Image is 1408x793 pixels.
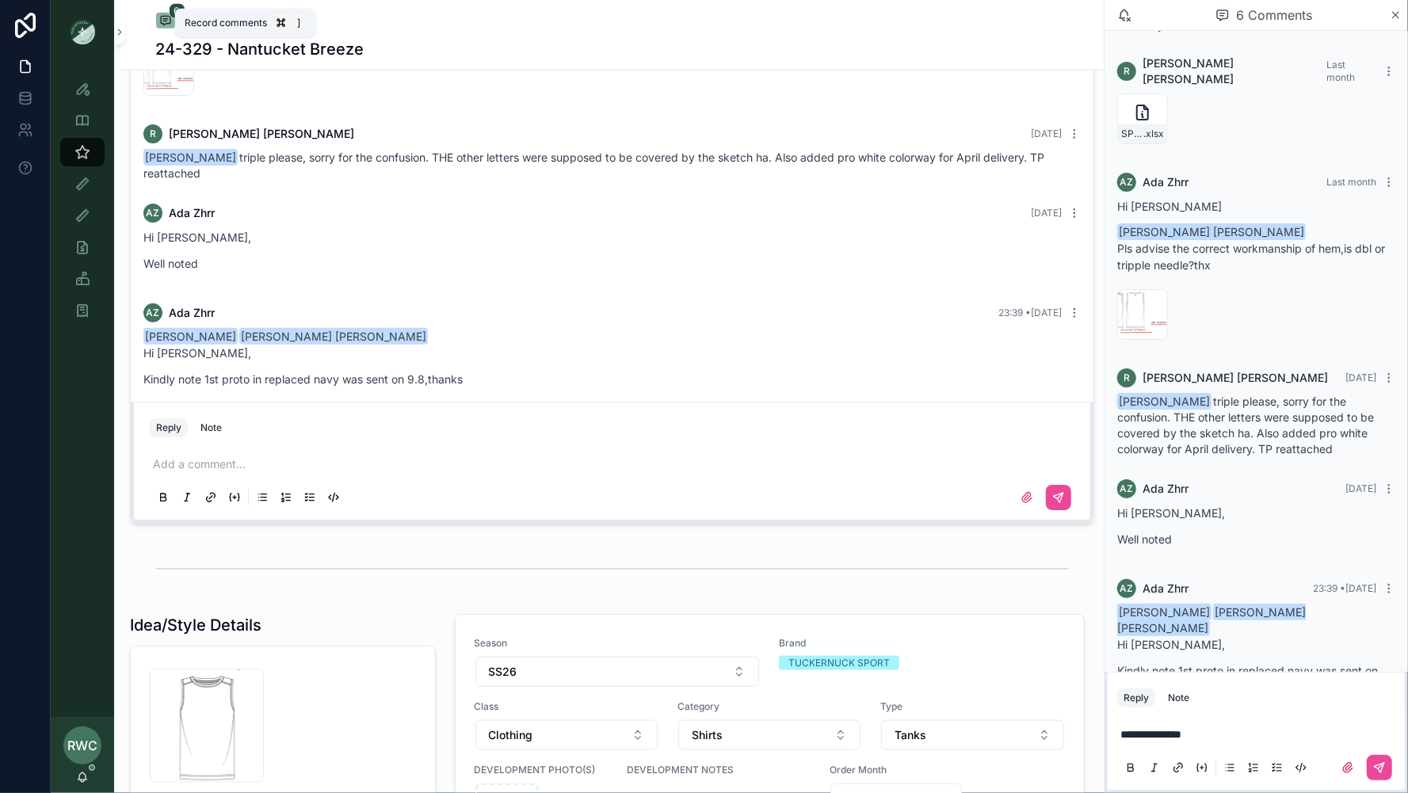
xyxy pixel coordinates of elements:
span: triple please, sorry for the confusion. THE other letters were supposed to be covered by the sket... [143,151,1044,180]
p: Well noted [143,255,1081,272]
span: Ada Zhrr [169,305,215,321]
span: AZ [147,207,160,219]
span: 23:39 • [DATE] [998,307,1062,318]
span: [PERSON_NAME] [PERSON_NAME] [1143,55,1326,87]
div: Note [200,421,222,434]
span: Tanks [895,727,926,743]
button: Select Button [475,720,658,750]
span: [PERSON_NAME] [1117,604,1211,620]
p: Pls advise the correct workmanship of hem,is dbl or tripple needle?thx [1117,240,1395,273]
span: Record comments [185,17,267,29]
span: Order Month [830,764,963,776]
span: Last month [1326,59,1355,83]
p: Hi [PERSON_NAME], [1117,505,1395,521]
span: Type [880,700,1064,713]
p: Hi [PERSON_NAME], [143,229,1081,246]
span: R [1124,372,1130,384]
span: DEVELOPMENT NOTES [627,764,811,776]
span: DEVELOPMENT PHOTO(S) [475,764,608,776]
span: Category [677,700,861,713]
span: Ada Zhrr [169,205,215,221]
span: AZ [147,307,160,319]
span: [PERSON_NAME] [PERSON_NAME] [239,328,428,345]
span: [DATE] [1345,482,1376,494]
span: [DATE] [1031,207,1062,219]
span: Ada Zhrr [1143,581,1189,597]
span: Class [475,700,658,713]
span: Ada Zhrr [1143,174,1189,190]
span: [DATE] [1031,128,1062,139]
img: App logo [70,19,95,44]
button: Reply [1117,688,1155,707]
span: SS26 [489,664,517,680]
div: scrollable content [51,63,114,345]
div: Note [1168,692,1189,704]
span: Season [475,637,761,650]
span: Clothing [489,727,533,743]
span: [PERSON_NAME] [PERSON_NAME] [169,126,354,142]
p: Hi [PERSON_NAME], [143,345,1081,361]
button: Reply [150,418,188,437]
button: Note [1162,688,1196,707]
button: 6 [156,13,175,32]
span: R [150,128,156,140]
button: Select Button [678,720,860,750]
span: AZ [1120,176,1134,189]
p: Hi [PERSON_NAME] [1117,198,1395,215]
button: Select Button [881,720,1063,750]
h1: 24-329 - Nantucket Breeze [156,38,364,60]
span: SP26-TN#TN#24-329_coolmax-[PERSON_NAME]-tank_[DATE] [1121,128,1143,140]
span: ] [292,17,305,29]
span: RWC [67,736,97,755]
span: 6 Comments [1236,6,1312,25]
span: 23:39 • [DATE] [1313,582,1376,594]
span: [PERSON_NAME] [143,328,238,345]
span: Last month [1326,176,1376,188]
p: Kindly note 1st proto in replaced navy was sent on 9.8,thanks [143,371,1081,387]
span: [PERSON_NAME] [PERSON_NAME] [1143,370,1328,386]
span: 6 [169,3,185,19]
span: AZ [1120,482,1134,495]
span: [DATE] [1345,372,1376,383]
span: [PERSON_NAME] [1117,393,1211,410]
span: Shirts [692,727,723,743]
span: Ada Zhrr [1143,481,1189,497]
span: R [1124,65,1130,78]
button: Select Button [475,657,760,687]
span: [PERSON_NAME] [PERSON_NAME] [1117,223,1306,240]
div: TUCKERNUCK SPORT [788,656,890,670]
span: Brand [779,637,1065,650]
span: [PERSON_NAME] [PERSON_NAME] [1117,604,1306,636]
span: .xlsx [1143,128,1164,140]
span: triple please, sorry for the confusion. THE other letters were supposed to be covered by the sket... [1117,395,1374,456]
button: Note [194,418,228,437]
p: Well noted [1117,531,1395,547]
h1: Idea/Style Details [130,614,261,636]
span: AZ [1120,582,1134,595]
p: Kindly note 1st proto in replaced navy was sent on 9.8,thanks [1117,662,1395,696]
span: [PERSON_NAME] [143,149,238,166]
p: Hi [PERSON_NAME], [1117,636,1395,653]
